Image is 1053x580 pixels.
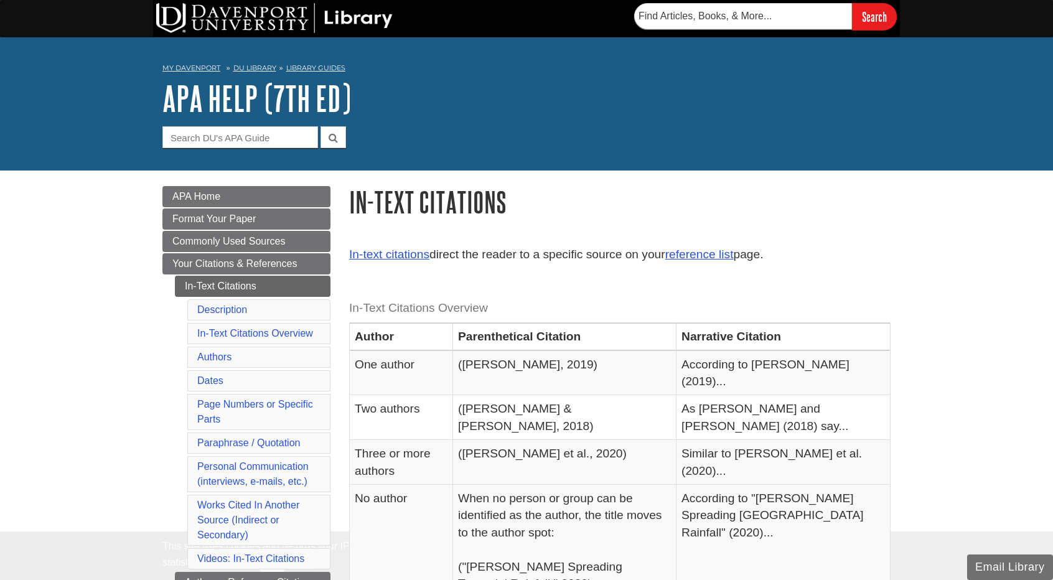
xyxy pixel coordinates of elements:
[172,213,256,224] span: Format Your Paper
[634,3,852,29] input: Find Articles, Books, & More...
[453,350,676,395] td: ([PERSON_NAME], 2019)
[162,186,330,207] a: APA Home
[175,276,330,297] a: In-Text Citations
[162,253,330,274] a: Your Citations & References
[634,3,897,30] form: Searches DU Library's articles, books, and more
[162,79,351,118] a: APA Help (7th Ed)
[172,236,285,246] span: Commonly Used Sources
[676,350,891,395] td: According to [PERSON_NAME] (2019)...
[453,440,676,485] td: ([PERSON_NAME] et al., 2020)
[172,258,297,269] span: Your Citations & References
[676,440,891,485] td: Similar to [PERSON_NAME] et al. (2020)...
[665,248,734,261] a: reference list
[156,3,393,33] img: DU Library
[350,395,453,440] td: Two authors
[350,440,453,485] td: Three or more authors
[349,294,891,322] caption: In-Text Citations Overview
[162,231,330,252] a: Commonly Used Sources
[286,63,345,72] a: Library Guides
[852,3,897,30] input: Search
[197,399,313,424] a: Page Numbers or Specific Parts
[197,304,247,315] a: Description
[162,126,318,148] input: Search DU's APA Guide
[350,323,453,350] th: Author
[350,350,453,395] td: One author
[162,208,330,230] a: Format Your Paper
[197,437,300,448] a: Paraphrase / Quotation
[197,328,313,339] a: In-Text Citations Overview
[676,323,891,350] th: Narrative Citation
[172,191,220,202] span: APA Home
[197,553,304,564] a: Videos: In-Text Citations
[197,461,309,487] a: Personal Communication(interviews, e-mails, etc.)
[197,500,299,540] a: Works Cited In Another Source (Indirect or Secondary)
[453,323,676,350] th: Parenthetical Citation
[197,352,232,362] a: Authors
[162,60,891,80] nav: breadcrumb
[162,63,220,73] a: My Davenport
[349,246,891,264] p: direct the reader to a specific source on your page.
[349,186,891,218] h1: In-Text Citations
[349,248,429,261] a: In-text citations
[233,63,276,72] a: DU Library
[453,395,676,440] td: ([PERSON_NAME] & [PERSON_NAME], 2018)
[197,375,223,386] a: Dates
[676,395,891,440] td: As [PERSON_NAME] and [PERSON_NAME] (2018) say...
[967,554,1053,580] button: Email Library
